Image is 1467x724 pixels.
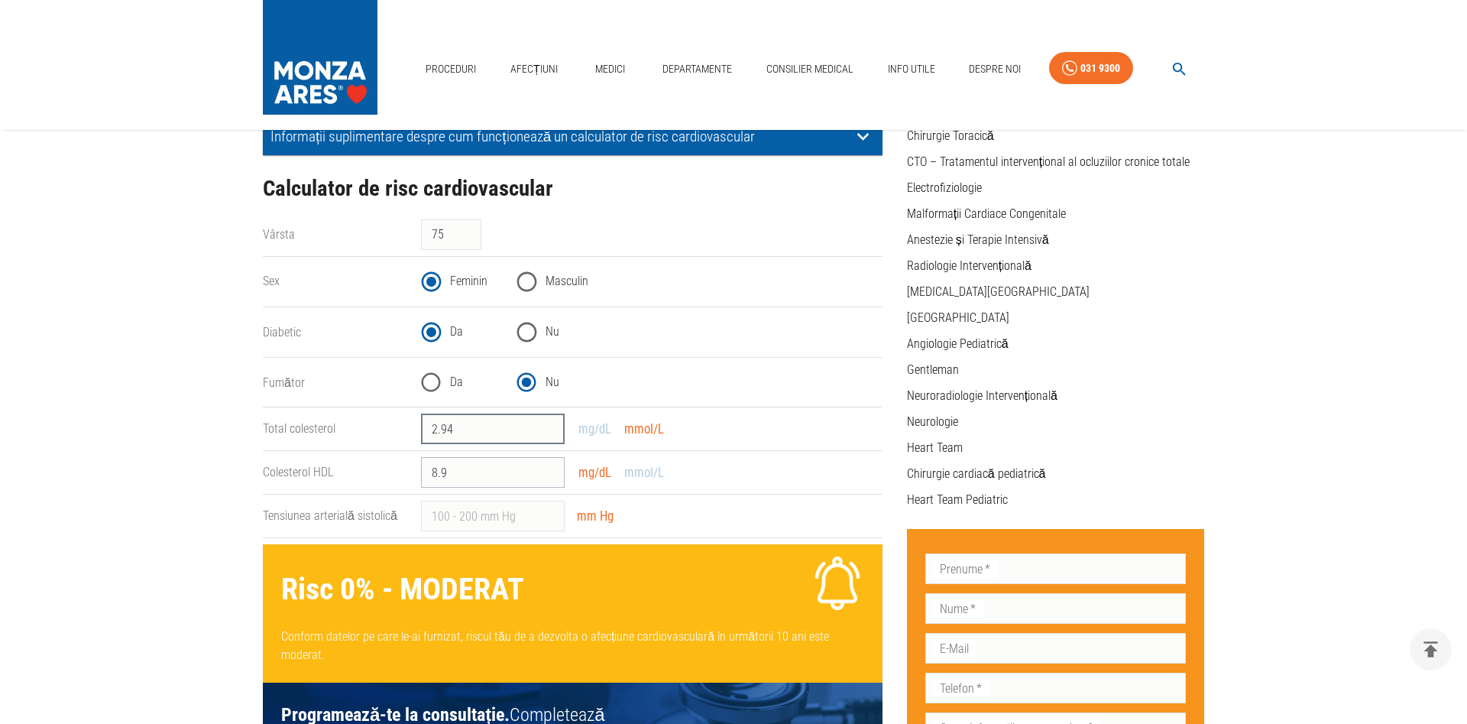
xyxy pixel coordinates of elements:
[263,274,280,288] label: Sex
[882,54,941,85] a: Info Utile
[1080,59,1120,78] div: 031 9300
[263,421,335,436] label: Total colesterol
[263,374,409,391] legend: Fumător
[656,54,738,85] a: Departamente
[281,567,524,612] p: Risc 0 % - MODERAT
[421,414,565,444] input: 3.9 - 5.2 mmol/L
[907,128,994,143] a: Chirurgie Toracică
[504,54,564,85] a: Afecțiuni
[907,206,1066,221] a: Malformații Cardiace Congenitale
[1410,628,1452,670] button: delete
[263,227,295,242] label: Vârsta
[907,414,958,429] a: Neurologie
[546,323,559,341] span: Nu
[281,628,864,664] p: Conform datelor pe care le-ai furnizat, riscul tău de a dezvolta o afecțiune cardiovasculară în u...
[1049,52,1133,85] a: 031 9300
[450,323,463,341] span: Da
[270,128,851,144] p: Informații suplimentare despre cum funcționează un calculator de risc cardiovascular
[421,263,882,300] div: gender
[263,177,882,201] h2: Calculator de risc cardiovascular
[263,119,882,155] div: Informații suplimentare despre cum funcționează un calculator de risc cardiovascular
[450,373,463,391] span: Da
[907,362,959,377] a: Gentleman
[907,154,1190,169] a: CTO – Tratamentul intervențional al ocluziilor cronice totale
[571,418,620,440] button: mg/dL
[450,272,487,291] span: Feminin
[907,284,1090,299] a: [MEDICAL_DATA][GEOGRAPHIC_DATA]
[907,336,1009,351] a: Angiologie Pediatrică
[907,440,963,455] a: Heart Team
[419,54,482,85] a: Proceduri
[760,54,860,85] a: Consilier Medical
[546,272,588,291] span: Masculin
[907,180,982,195] a: Electrofiziologie
[907,232,1049,247] a: Anestezie și Terapie Intensivă
[585,54,634,85] a: Medici
[546,373,559,391] span: Nu
[963,54,1027,85] a: Despre Noi
[421,364,882,401] div: smoking
[907,388,1057,403] a: Neuroradiologie Intervențională
[907,492,1008,507] a: Heart Team Pediatric
[811,557,864,610] img: Low CVD Risk icon
[421,457,565,488] input: 0 - 60 mg/dL
[263,465,333,479] label: Colesterol HDL
[421,313,882,351] div: diabetes
[907,310,1009,325] a: [GEOGRAPHIC_DATA]
[907,258,1031,273] a: Radiologie Intervențională
[620,462,669,484] button: mmol/L
[907,466,1046,481] a: Chirurgie cardiacă pediatrică
[263,508,397,523] label: Tensiunea arterială sistolică
[263,323,409,341] legend: Diabetic
[421,501,565,531] input: 100 - 200 mm Hg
